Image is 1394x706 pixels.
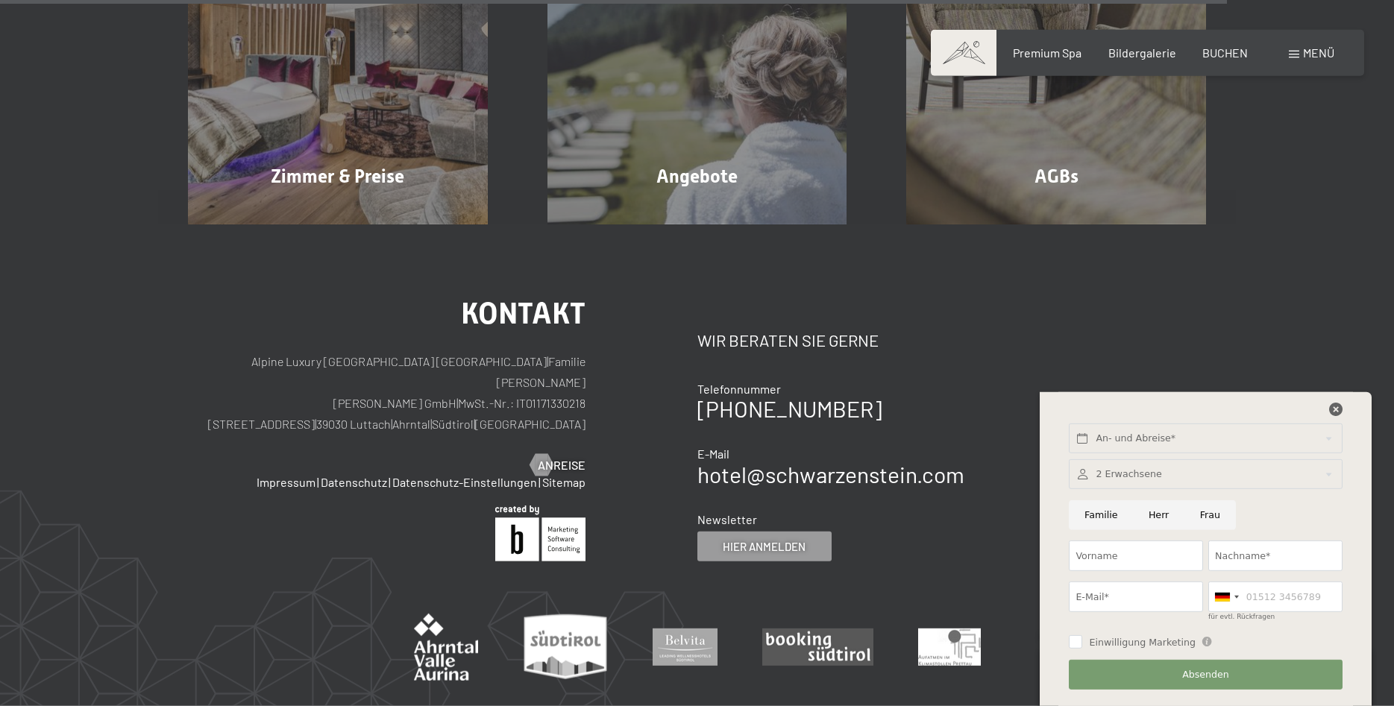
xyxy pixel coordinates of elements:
img: Brandnamic GmbH | Leading Hospitality Solutions [495,505,585,561]
span: Einwilligung Marketing [1089,636,1196,649]
span: Hier anmelden [723,539,806,555]
span: Anreise [538,457,585,473]
span: AGBs [1034,166,1079,187]
span: Telefonnummer [697,382,781,396]
input: 01512 3456789 [1208,581,1343,612]
span: | [474,417,475,431]
span: E-Mail [697,447,729,461]
a: Premium Spa [1013,45,1081,60]
button: Absenden [1069,660,1342,690]
span: | [430,417,432,431]
span: | [456,396,458,410]
a: Impressum [257,475,315,489]
a: [PHONE_NUMBER] [697,395,882,422]
span: Newsletter [697,512,757,526]
span: Kontakt [461,296,585,331]
span: | [391,417,392,431]
label: für evtl. Rückfragen [1208,613,1275,620]
span: Zimmer & Preise [271,166,404,187]
a: Bildergalerie [1108,45,1176,60]
a: Anreise [530,457,585,473]
a: Datenschutz [321,475,387,489]
p: Alpine Luxury [GEOGRAPHIC_DATA] [GEOGRAPHIC_DATA] Familie [PERSON_NAME] [PERSON_NAME] GmbH MwSt.-... [188,351,585,435]
a: Datenschutz-Einstellungen [392,475,537,489]
span: | [539,475,541,489]
span: | [317,475,319,489]
span: Absenden [1182,668,1229,681]
a: Sitemap [542,475,585,489]
span: Angebote [656,166,738,187]
span: | [547,354,548,368]
span: | [315,417,316,431]
span: | [389,475,391,489]
span: Menü [1303,45,1334,60]
span: Wir beraten Sie gerne [697,330,879,350]
a: BUCHEN [1202,45,1248,60]
a: hotel@schwarzenstein.com [697,461,964,488]
div: Germany (Deutschland): +49 [1209,582,1243,611]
